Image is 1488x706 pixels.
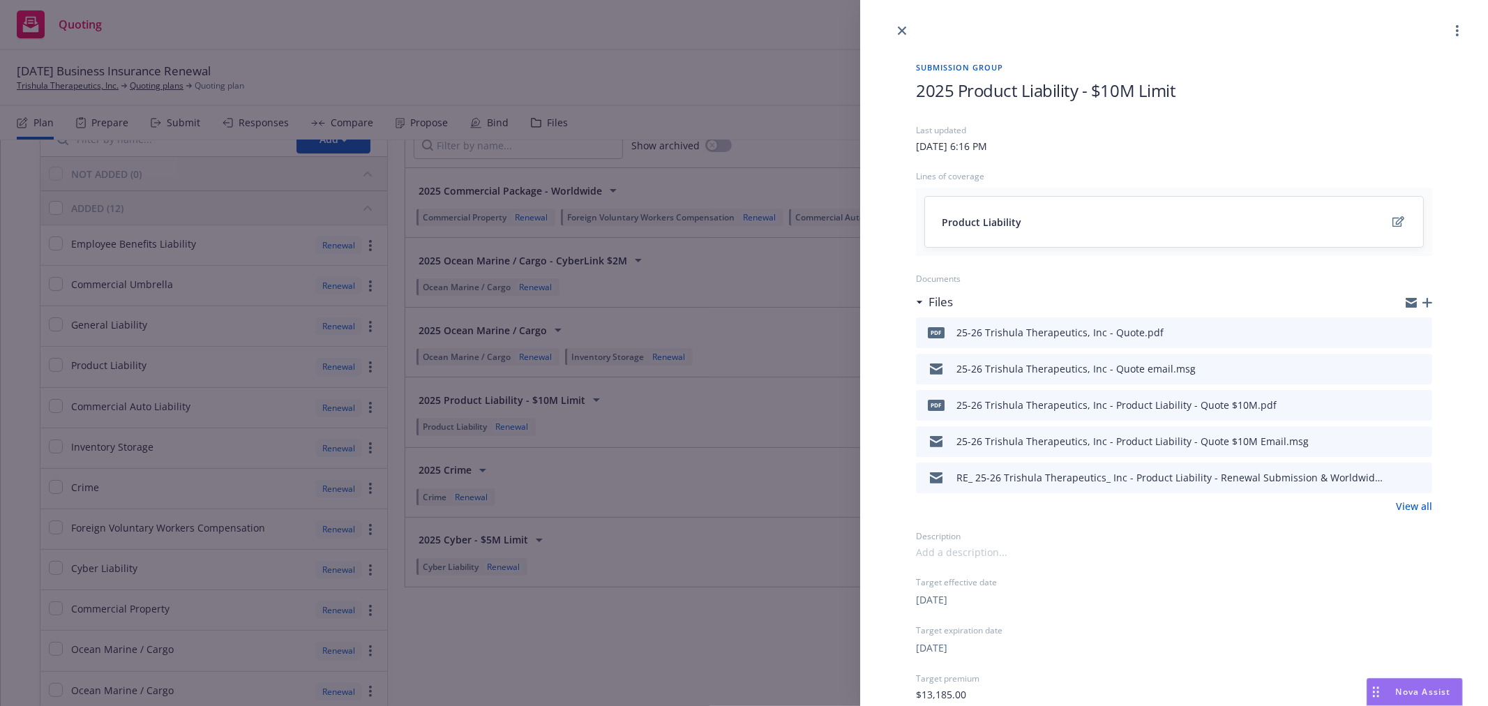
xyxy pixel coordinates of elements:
div: 25-26 Trishula Therapeutics, Inc - Product Liability - Quote $10M.pdf [956,398,1277,412]
span: $13,185.00 [916,687,966,702]
div: 25-26 Trishula Therapeutics, Inc - Product Liability - Quote $10M Email.msg [956,434,1309,449]
div: Files [916,293,953,311]
div: Last updated [916,124,1432,136]
div: 25-26 Trishula Therapeutics, Inc - Quote email.msg [956,361,1196,376]
div: [DATE] 6:16 PM [916,139,987,153]
div: RE_ 25-26 Trishula Therapeutics_ Inc - Product Liability - Renewal Submission & Worldwide Package... [956,470,1386,485]
div: Target effective date [916,576,1432,588]
a: edit [1390,213,1406,230]
div: Description [916,530,1432,542]
button: Nova Assist [1367,678,1463,706]
div: Documents [916,273,1432,285]
button: preview file [1414,324,1427,341]
button: download file [1392,433,1403,450]
button: [DATE] [916,640,947,655]
a: View all [1396,499,1432,513]
button: preview file [1414,433,1427,450]
button: download file [1392,361,1403,377]
div: Drag to move [1367,679,1385,705]
button: preview file [1414,361,1427,377]
button: download file [1392,397,1403,414]
span: Product Liability [942,215,1021,230]
h3: Files [929,293,953,311]
button: download file [1392,470,1403,486]
button: preview file [1414,470,1427,486]
button: preview file [1414,397,1427,414]
div: Lines of coverage [916,170,1432,182]
div: Target premium [916,673,1432,684]
a: close [894,22,910,39]
div: Target expiration date [916,624,1432,636]
span: pdf [928,327,945,338]
div: 25-26 Trishula Therapeutics, Inc - Quote.pdf [956,325,1164,340]
span: pdf [928,400,945,410]
a: more [1449,22,1466,39]
button: download file [1392,324,1403,341]
span: Submission group [916,61,1432,73]
span: 2025 Product Liability - $10M Limit [916,79,1175,102]
span: Nova Assist [1396,686,1451,698]
button: [DATE] [916,592,947,607]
